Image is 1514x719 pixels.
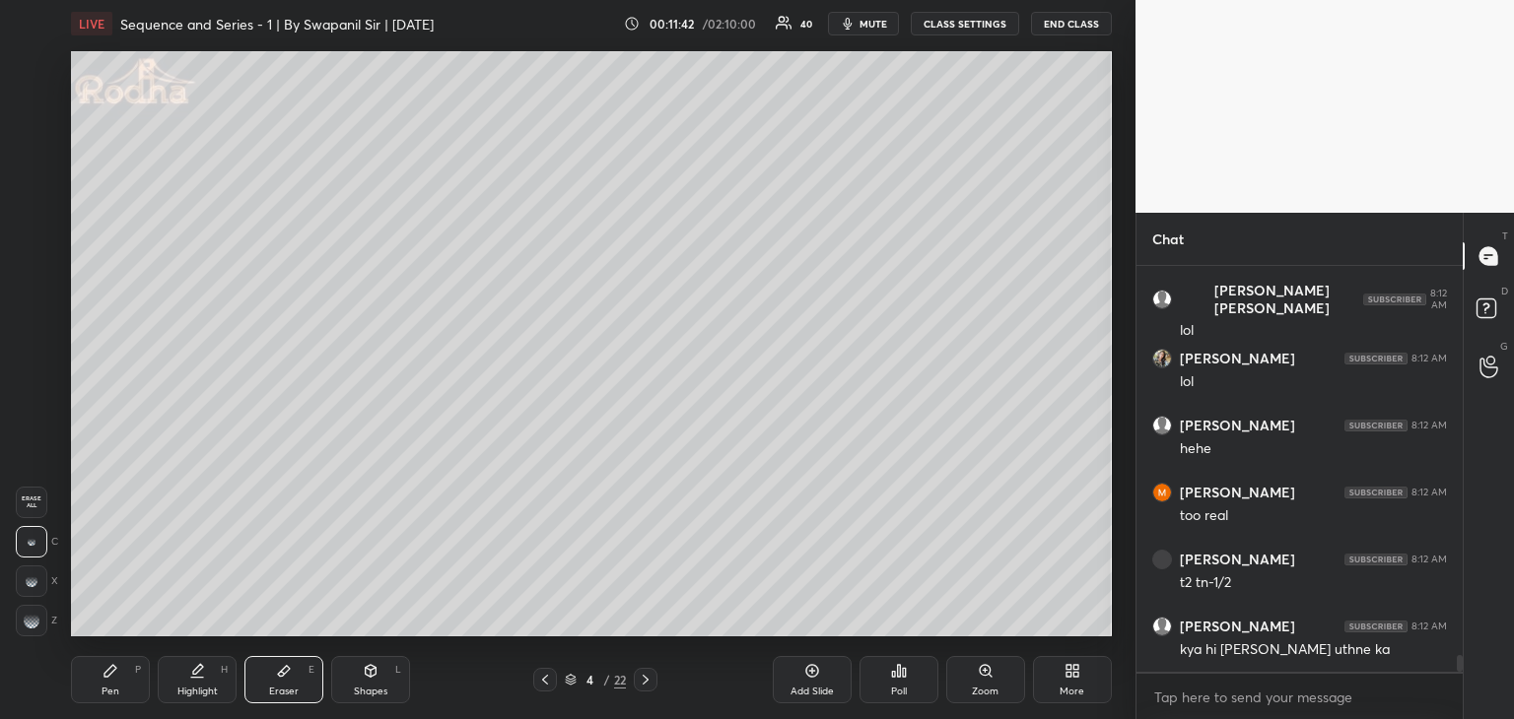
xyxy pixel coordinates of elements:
div: More [1060,686,1084,696]
h6: [PERSON_NAME] [1180,350,1295,367]
div: X [16,565,58,597]
span: mute [860,17,887,31]
div: 40 [800,19,812,29]
div: hehe [1180,439,1447,459]
div: t2 tn-1/2 [1180,573,1447,593]
img: thumbnail.jpg [1153,551,1171,568]
p: Chat [1136,213,1200,265]
p: G [1500,339,1508,354]
div: Eraser [269,686,299,696]
div: C [16,526,58,557]
div: lol [1180,372,1447,392]
div: / [604,674,610,686]
div: grid [1136,266,1463,672]
div: 22 [614,671,626,688]
img: 4P8fHbbgJtejmAAAAAElFTkSuQmCC [1363,294,1426,305]
div: Highlight [177,686,218,696]
div: Add Slide [791,686,834,696]
img: 4P8fHbbgJtejmAAAAAElFTkSuQmCC [1344,353,1408,364]
h6: [PERSON_NAME] [1180,618,1295,635]
div: 8:12 AM [1411,621,1447,632]
span: Erase all [17,495,46,509]
div: 8:12 AM [1411,353,1447,364]
img: 4P8fHbbgJtejmAAAAAElFTkSuQmCC [1344,554,1408,565]
img: thumbnail.jpg [1153,484,1171,501]
img: default.png [1153,291,1171,308]
img: thumbnail.jpg [1153,350,1171,367]
img: 4P8fHbbgJtejmAAAAAElFTkSuQmCC [1344,420,1408,431]
img: default.png [1153,618,1171,635]
h4: Sequence and Series - 1 | By Swapanil Sir | [DATE] [120,15,434,33]
div: too real [1180,506,1447,526]
div: 8:12 AM [1411,554,1447,565]
img: default.png [1153,417,1171,434]
div: 8:12 AM [1430,288,1447,311]
div: lol [1180,321,1447,341]
button: END CLASS [1031,12,1112,35]
button: CLASS SETTINGS [911,12,1019,35]
div: kya hi [PERSON_NAME] uthne ka [1180,640,1447,660]
div: 8:12 AM [1411,487,1447,498]
p: D [1501,284,1508,298]
div: P [135,665,141,675]
div: Shapes [354,686,387,696]
div: Pen [102,686,119,696]
button: mute [828,12,899,35]
h6: [PERSON_NAME] [PERSON_NAME] [1180,282,1363,317]
div: Zoom [972,686,998,696]
div: E [309,665,314,675]
div: Poll [891,686,907,696]
div: 8:12 AM [1411,420,1447,431]
img: 4P8fHbbgJtejmAAAAAElFTkSuQmCC [1344,487,1408,498]
div: Z [16,605,57,636]
p: T [1502,229,1508,243]
div: LIVE [71,12,112,35]
div: 4 [581,674,600,686]
div: H [221,665,228,675]
h6: [PERSON_NAME] [1180,551,1295,568]
div: L [395,665,401,675]
img: 4P8fHbbgJtejmAAAAAElFTkSuQmCC [1344,621,1408,632]
h6: [PERSON_NAME] [1180,484,1295,501]
h6: [PERSON_NAME] [1180,417,1295,434]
